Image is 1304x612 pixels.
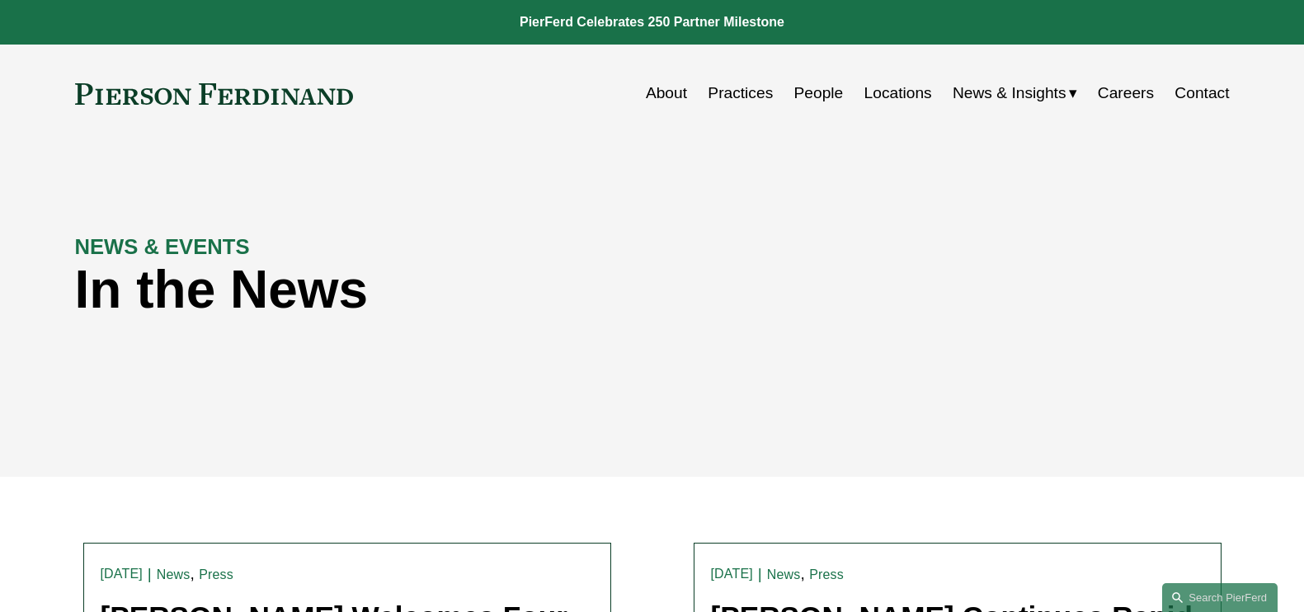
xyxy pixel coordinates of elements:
[1098,78,1154,109] a: Careers
[708,78,773,109] a: Practices
[1162,583,1278,612] a: Search this site
[75,260,941,320] h1: In the News
[157,567,191,581] a: News
[1175,78,1229,109] a: Contact
[809,567,844,581] a: Press
[864,78,932,109] a: Locations
[767,567,801,581] a: News
[800,565,804,582] span: ,
[646,78,687,109] a: About
[101,567,143,581] time: [DATE]
[953,79,1066,108] span: News & Insights
[199,567,233,581] a: Press
[711,567,753,581] time: [DATE]
[75,235,250,258] strong: NEWS & EVENTS
[794,78,844,109] a: People
[190,565,194,582] span: ,
[953,78,1077,109] a: folder dropdown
